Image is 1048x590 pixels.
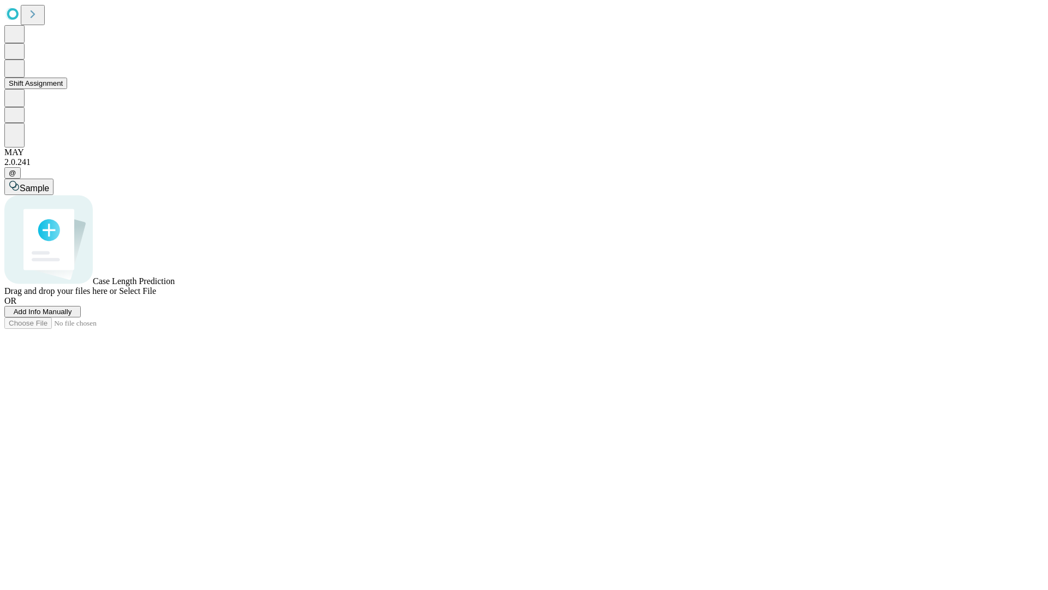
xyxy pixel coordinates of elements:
[14,308,72,316] span: Add Info Manually
[4,306,81,317] button: Add Info Manually
[4,78,67,89] button: Shift Assignment
[4,286,117,296] span: Drag and drop your files here or
[4,296,16,305] span: OR
[9,169,16,177] span: @
[4,157,1044,167] div: 2.0.241
[20,184,49,193] span: Sample
[119,286,156,296] span: Select File
[93,276,175,286] span: Case Length Prediction
[4,179,53,195] button: Sample
[4,167,21,179] button: @
[4,147,1044,157] div: MAY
